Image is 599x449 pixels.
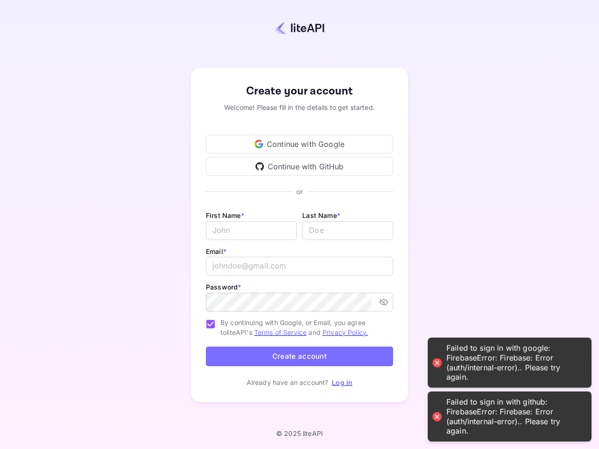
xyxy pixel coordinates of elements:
[275,21,324,35] img: liteapi
[332,378,352,386] a: Log in
[375,294,392,311] button: toggle password visibility
[302,211,340,219] label: Last Name
[322,328,368,336] a: Privacy Policy.
[206,247,226,255] label: Email
[206,257,393,275] input: johndoe@gmail.com
[254,328,307,336] a: Terms of Service
[446,397,582,436] div: Failed to sign in with github: FirebaseError: Firebase: Error (auth/internal-error).. Please try ...
[206,102,393,112] div: Welcome! Please fill in the details to get started.
[206,221,297,240] input: John
[276,429,323,437] p: © 2025 liteAPI
[206,135,393,153] div: Continue with Google
[206,347,393,367] button: Create account
[206,157,393,176] div: Continue with GitHub
[446,343,582,382] div: Failed to sign in with google: FirebaseError: Firebase: Error (auth/internal-error).. Please try ...
[220,318,386,337] span: By continuing with Google, or Email, you agree to liteAPI's and
[247,377,329,387] p: Already have an account?
[206,83,393,100] div: Create your account
[206,283,241,291] label: Password
[302,221,393,240] input: Doe
[206,211,244,219] label: First Name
